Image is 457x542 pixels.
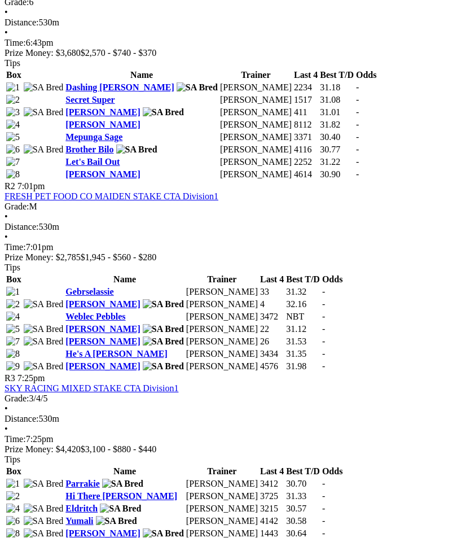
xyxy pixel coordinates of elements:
[6,132,20,142] img: 5
[219,156,292,168] td: [PERSON_NAME]
[186,324,258,335] td: [PERSON_NAME]
[65,287,113,296] a: Gebrselassie
[65,479,99,488] a: Parrakie
[24,145,64,155] img: SA Bred
[186,515,258,527] td: [PERSON_NAME]
[81,252,157,262] span: $1,945 - $560 - $280
[260,299,284,310] td: 4
[285,299,320,310] td: 32.16
[6,312,20,322] img: 4
[143,299,184,309] img: SA Bred
[65,312,125,321] a: Weblec Pebbles
[219,94,292,106] td: [PERSON_NAME]
[5,232,8,242] span: •
[356,107,359,117] span: -
[6,516,20,526] img: 6
[260,478,284,489] td: 3412
[219,169,292,180] td: [PERSON_NAME]
[24,107,64,117] img: SA Bred
[177,82,218,93] img: SA Bred
[293,119,318,130] td: 8112
[5,394,29,403] span: Grade:
[6,466,21,476] span: Box
[6,157,20,167] img: 7
[322,299,325,309] span: -
[285,348,320,360] td: 31.35
[356,157,359,167] span: -
[6,491,20,501] img: 2
[24,479,64,489] img: SA Bred
[81,48,157,58] span: $2,570 - $740 - $370
[293,156,318,168] td: 2252
[285,324,320,335] td: 31.12
[356,145,359,154] span: -
[219,107,292,118] td: [PERSON_NAME]
[5,48,452,58] div: Prize Money: $3,680
[293,82,318,93] td: 2234
[5,191,218,201] a: FRESH PET FOOD CO MAIDEN STAKE CTA Division1
[319,156,354,168] td: 31.22
[143,336,184,347] img: SA Bred
[6,349,20,359] img: 8
[285,311,320,322] td: NBT
[6,287,20,297] img: 1
[5,444,452,454] div: Prize Money: $4,420
[260,515,284,527] td: 4142
[6,95,20,105] img: 2
[285,491,320,502] td: 31.33
[24,528,64,539] img: SA Bred
[186,274,258,285] th: Trainer
[5,424,8,434] span: •
[65,120,140,129] a: [PERSON_NAME]
[143,361,184,371] img: SA Bred
[6,70,21,80] span: Box
[65,528,140,538] a: [PERSON_NAME]
[260,311,284,322] td: 3472
[285,528,320,539] td: 30.64
[186,361,258,372] td: [PERSON_NAME]
[319,107,354,118] td: 31.01
[356,95,359,104] span: -
[186,466,258,477] th: Trainer
[285,503,320,514] td: 30.57
[143,528,184,539] img: SA Bred
[102,479,143,489] img: SA Bred
[5,28,8,37] span: •
[65,336,140,346] a: [PERSON_NAME]
[322,349,325,359] span: -
[6,274,21,284] span: Box
[285,274,320,285] th: Best T/D
[65,107,140,117] a: [PERSON_NAME]
[186,491,258,502] td: [PERSON_NAME]
[5,252,452,263] div: Prize Money: $2,785
[260,503,284,514] td: 3215
[322,528,325,538] span: -
[293,144,318,155] td: 4116
[65,169,140,179] a: [PERSON_NAME]
[65,361,140,371] a: [PERSON_NAME]
[322,466,343,477] th: Odds
[81,444,157,454] span: $3,100 - $880 - $440
[65,157,120,167] a: Let's Bail Out
[24,516,64,526] img: SA Bred
[285,515,320,527] td: 30.58
[5,58,20,68] span: Tips
[319,132,354,143] td: 30.40
[24,82,64,93] img: SA Bred
[319,82,354,93] td: 31.18
[5,18,38,27] span: Distance:
[65,516,93,526] a: Yumali
[260,286,284,298] td: 33
[6,120,20,130] img: 4
[65,349,167,359] a: He's A [PERSON_NAME]
[260,336,284,347] td: 26
[5,222,38,231] span: Distance:
[5,202,29,211] span: Grade:
[65,504,98,513] a: Eldritch
[5,434,26,444] span: Time:
[5,181,15,191] span: R2
[260,466,284,477] th: Last 4
[5,414,452,424] div: 530m
[356,120,359,129] span: -
[6,504,20,514] img: 4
